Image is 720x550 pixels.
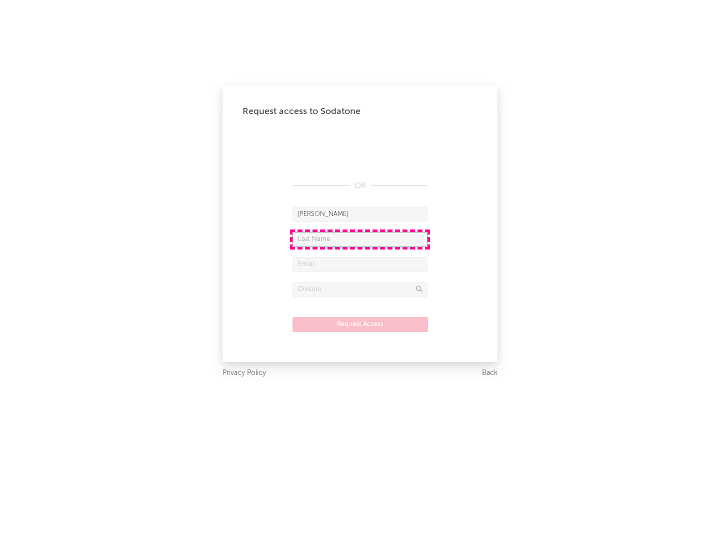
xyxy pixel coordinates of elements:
button: Request Access [292,317,428,332]
input: Last Name [292,232,427,247]
a: Privacy Policy [222,367,266,379]
a: Back [482,367,497,379]
input: Division [292,282,427,297]
div: Request access to Sodatone [242,105,477,117]
input: First Name [292,207,427,222]
div: OR [292,180,427,192]
input: Email [292,257,427,272]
